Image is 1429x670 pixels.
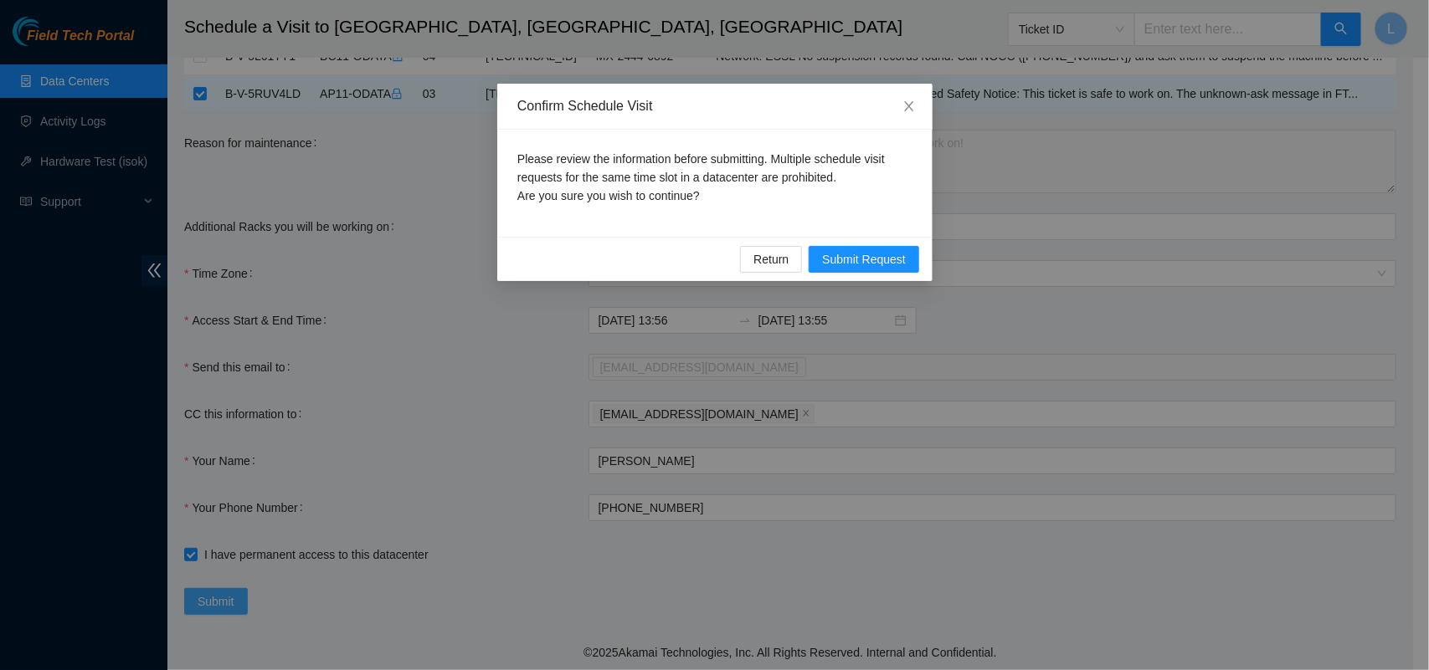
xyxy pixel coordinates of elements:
span: Return [753,250,789,269]
div: Confirm Schedule Visit [517,97,912,115]
button: Return [740,246,802,273]
button: Submit Request [809,246,919,273]
span: Submit Request [822,250,906,269]
button: Close [886,84,933,130]
p: Please review the information before submitting. Multiple schedule visit requests for the same ti... [517,150,912,205]
span: close [902,100,916,113]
